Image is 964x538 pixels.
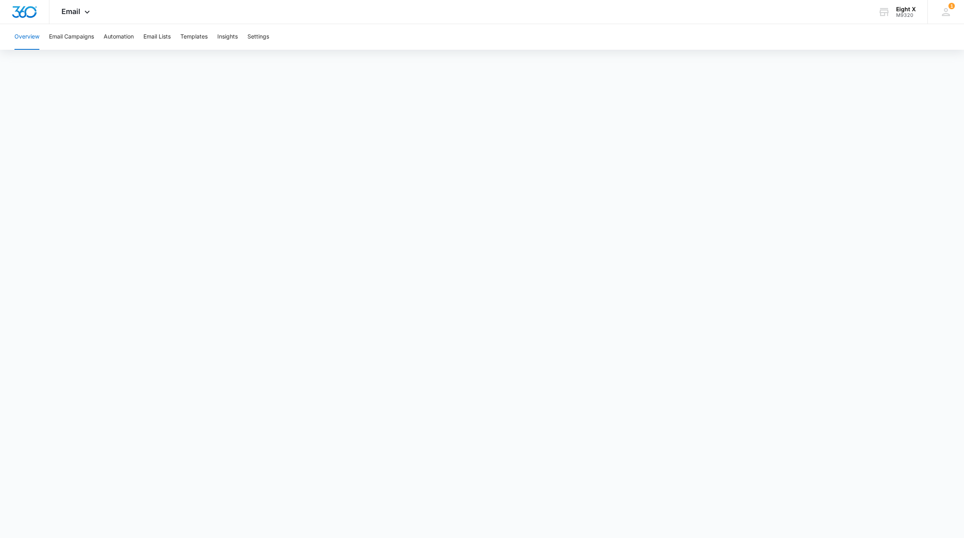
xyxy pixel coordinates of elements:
button: Automation [104,24,134,50]
div: account id [896,12,916,18]
button: Settings [247,24,269,50]
button: Templates [180,24,208,50]
div: notifications count [948,3,955,9]
button: Insights [217,24,238,50]
button: Email Campaigns [49,24,94,50]
span: 1 [948,3,955,9]
button: Overview [14,24,39,50]
span: Email [61,7,80,16]
div: account name [896,6,916,12]
button: Email Lists [143,24,171,50]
